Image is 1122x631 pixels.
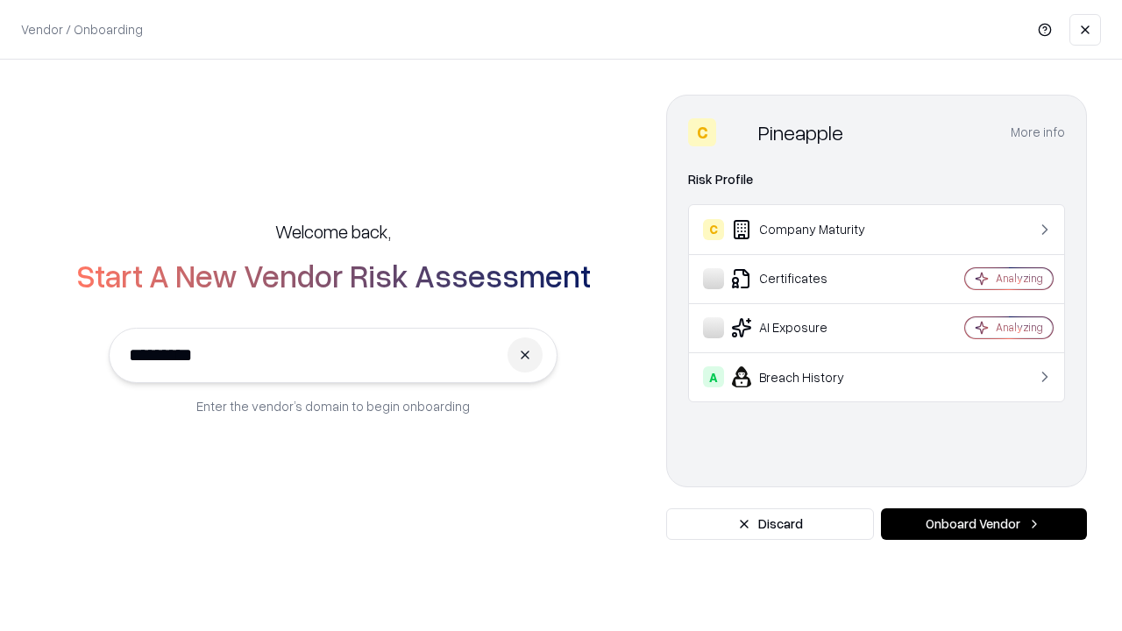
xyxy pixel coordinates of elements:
img: Pineapple [723,118,751,146]
button: Onboard Vendor [881,508,1087,540]
div: C [703,219,724,240]
h5: Welcome back, [275,219,391,244]
button: Discard [666,508,874,540]
div: Analyzing [996,271,1043,286]
div: A [703,366,724,387]
p: Enter the vendor’s domain to begin onboarding [196,397,470,415]
div: Pineapple [758,118,843,146]
div: Company Maturity [703,219,913,240]
h2: Start A New Vendor Risk Assessment [76,258,591,293]
button: More info [1011,117,1065,148]
div: Certificates [703,268,913,289]
div: Breach History [703,366,913,387]
div: Analyzing [996,320,1043,335]
div: AI Exposure [703,317,913,338]
div: Risk Profile [688,169,1065,190]
div: C [688,118,716,146]
p: Vendor / Onboarding [21,20,143,39]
